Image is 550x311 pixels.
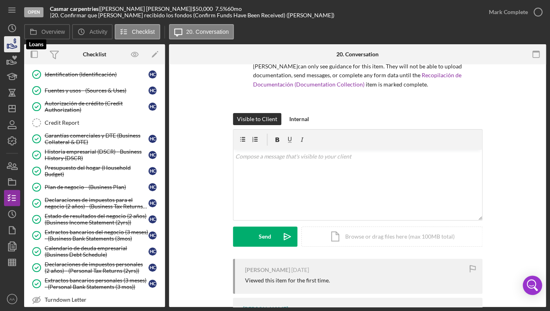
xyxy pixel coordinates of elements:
[50,12,334,19] div: | 20. Confirmar que [PERSON_NAME] recibido los fondos (Confirm Funds Have Been Received) ([PERSON...
[45,119,161,126] div: Credit Report
[28,147,161,163] a: Historia empresarial (DSCR) - Business History (DSCR)HC
[28,131,161,147] a: Garantías comerciales y DTE (Business Collateral & DTE)HC
[132,29,155,35] label: Checklist
[253,72,461,87] a: Recopilación de Documentación (Documentation Collection)
[115,24,160,39] button: Checklist
[28,99,161,115] a: Autorización de crédito (Credit Authorization)HC
[148,199,157,207] div: H C
[227,6,242,12] div: 60 mo
[148,103,157,111] div: H C
[148,167,157,175] div: H C
[45,297,161,303] div: Turndown Letter
[45,184,148,190] div: Plan de negocio - (Business Plan)
[148,135,157,143] div: H C
[169,24,234,39] button: 20. Conversation
[291,267,309,273] time: 2025-09-01 16:19
[289,113,309,125] div: Internal
[28,276,161,292] a: Extractos bancarios personales (3 meses) - (Personal Bank Statements (3 mos))HC
[50,5,99,12] b: Casmar carpentries
[148,280,157,288] div: H C
[28,115,161,131] a: Credit Report
[233,227,297,247] button: Send
[45,148,148,161] div: Historia empresarial (DSCR) - Business History (DSCR)
[148,70,157,78] div: H C
[489,4,528,20] div: Mark Complete
[89,29,107,35] label: Activity
[45,261,148,274] div: Declaraciones de impuestos personales (2 años) - (Personal Tax Returns (2yrs))
[28,82,161,99] a: Fuentes y usos - (Sources & Uses)HC
[148,231,157,239] div: H C
[45,71,148,78] div: Identification (Identificación)
[215,6,227,12] div: 7.5 %
[10,297,15,301] text: AA
[148,215,157,223] div: H C
[45,229,148,242] div: Extractos bancarios del negocio (3 meses) - (Business Bank Statements (3mos)
[245,277,330,284] div: Viewed this item for the first time.
[24,24,70,39] button: Overview
[28,292,161,308] a: Turndown Letter
[45,213,148,226] div: Estado de resultados del negocio (2 años) (Business Income Statement (2yrs))
[148,151,157,159] div: H C
[50,6,100,12] div: |
[4,291,20,307] button: AA
[259,227,271,247] div: Send
[45,245,148,258] div: Calendario de deuda empresarial (Business Debt Schedule)
[28,227,161,243] a: Extractos bancarios del negocio (3 meses) - (Business Bank Statements (3mos)HC
[192,5,213,12] span: $50,000
[523,276,542,295] div: Open Intercom Messenger
[28,243,161,260] a: Calendario de deuda empresarial (Business Debt Schedule)HC
[148,183,157,191] div: H C
[233,113,281,125] button: Visible to Client
[28,163,161,179] a: Presupuesto del hogar (Household Budget)HC
[41,29,65,35] label: Overview
[24,7,43,17] div: Open
[336,51,379,58] div: 20. Conversation
[28,260,161,276] a: Declaraciones de impuestos personales (2 años) - (Personal Tax Returns (2yrs))HC
[45,277,148,290] div: Extractos bancarios personales (3 meses) - (Personal Bank Statements (3 mos))
[148,264,157,272] div: H C
[253,62,462,89] p: [PERSON_NAME] can only see guidance for this item. They will not be able to upload documentation,...
[100,6,192,12] div: [PERSON_NAME] [PERSON_NAME] |
[83,51,106,58] div: Checklist
[245,267,290,273] div: [PERSON_NAME]
[45,197,148,210] div: Declaraciones de impuestos para el negocio (2 años) - (Business Tax Returns (2yrs))
[28,179,161,195] a: Plan de negocio - (Business Plan)HC
[45,87,148,94] div: Fuentes y usos - (Sources & Uses)
[285,113,313,125] button: Internal
[148,247,157,255] div: H C
[28,211,161,227] a: Estado de resultados del negocio (2 años) (Business Income Statement (2yrs))HC
[45,100,148,113] div: Autorización de crédito (Credit Authorization)
[45,132,148,145] div: Garantías comerciales y DTE (Business Collateral & DTE)
[72,24,112,39] button: Activity
[28,66,161,82] a: Identification (Identificación)HC
[186,29,229,35] label: 20. Conversation
[28,195,161,211] a: Declaraciones de impuestos para el negocio (2 años) - (Business Tax Returns (2yrs))HC
[45,165,148,177] div: Presupuesto del hogar (Household Budget)
[148,87,157,95] div: H C
[481,4,546,20] button: Mark Complete
[237,113,277,125] div: Visible to Client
